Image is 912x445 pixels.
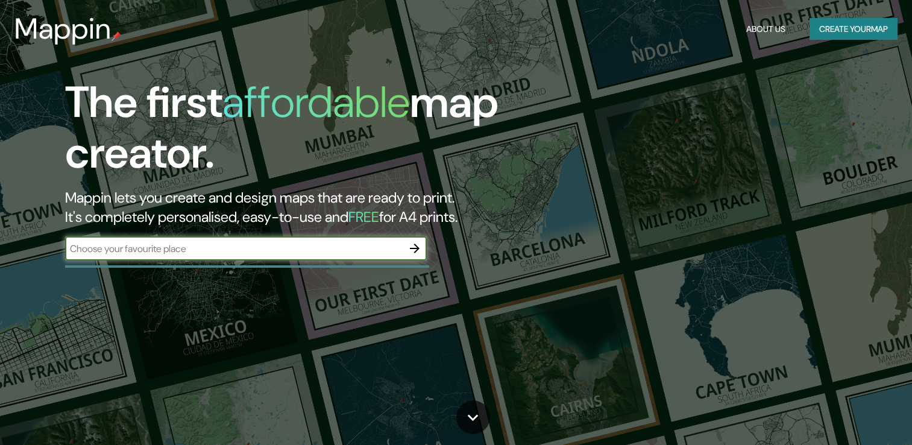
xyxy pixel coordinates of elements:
h1: The first map creator. [65,77,521,188]
h5: FREE [348,207,379,226]
button: About Us [741,18,790,40]
input: Choose your favourite place [65,242,403,256]
h3: Mappin [14,12,112,46]
h1: affordable [222,74,410,130]
h2: Mappin lets you create and design maps that are ready to print. It's completely personalised, eas... [65,188,521,227]
button: Create yourmap [810,18,898,40]
img: mappin-pin [112,31,121,41]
